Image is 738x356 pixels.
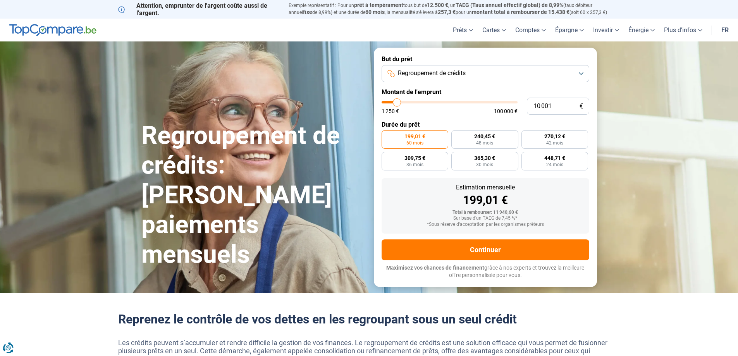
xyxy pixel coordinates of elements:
[544,155,565,161] span: 448,71 €
[472,9,569,15] span: montant total à rembourser de 15.438 €
[141,121,365,270] h1: Regroupement de crédits: [PERSON_NAME] paiements mensuels
[659,19,707,41] a: Plus d'infos
[118,2,279,17] p: Attention, emprunter de l'argent coûte aussi de l'argent.
[624,19,659,41] a: Énergie
[427,2,448,8] span: 12.500 €
[717,19,733,41] a: fr
[478,19,511,41] a: Cartes
[382,264,589,279] p: grâce à nos experts et trouvez la meilleure offre personnalisée pour vous.
[404,134,425,139] span: 199,01 €
[406,141,423,145] span: 60 mois
[382,55,589,63] label: But du prêt
[546,141,563,145] span: 42 mois
[118,312,620,327] h2: Reprenez le contrôle de vos dettes en les regroupant sous un seul crédit
[388,194,583,206] div: 199,01 €
[388,216,583,221] div: Sur base d'un TAEG de 7,45 %*
[474,134,495,139] span: 240,45 €
[388,210,583,215] div: Total à rembourser: 11 940,60 €
[382,88,589,96] label: Montant de l'emprunt
[303,9,312,15] span: fixe
[550,19,588,41] a: Épargne
[398,69,466,77] span: Regroupement de crédits
[438,9,456,15] span: 257,3 €
[544,134,565,139] span: 270,12 €
[588,19,624,41] a: Investir
[474,155,495,161] span: 365,30 €
[289,2,620,16] p: Exemple représentatif : Pour un tous but de , un (taux débiteur annuel de 8,99%) et une durée de ...
[546,162,563,167] span: 24 mois
[476,162,493,167] span: 30 mois
[580,103,583,110] span: €
[494,108,518,114] span: 100 000 €
[365,9,385,15] span: 60 mois
[388,222,583,227] div: *Sous réserve d'acceptation par les organismes prêteurs
[386,265,484,271] span: Maximisez vos chances de financement
[354,2,403,8] span: prêt à tempérament
[511,19,550,41] a: Comptes
[448,19,478,41] a: Prêts
[382,239,589,260] button: Continuer
[404,155,425,161] span: 309,75 €
[382,121,589,128] label: Durée du prêt
[9,24,96,36] img: TopCompare
[476,141,493,145] span: 48 mois
[388,184,583,191] div: Estimation mensuelle
[382,108,399,114] span: 1 250 €
[406,162,423,167] span: 36 mois
[456,2,563,8] span: TAEG (Taux annuel effectif global) de 8,99%
[382,65,589,82] button: Regroupement de crédits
